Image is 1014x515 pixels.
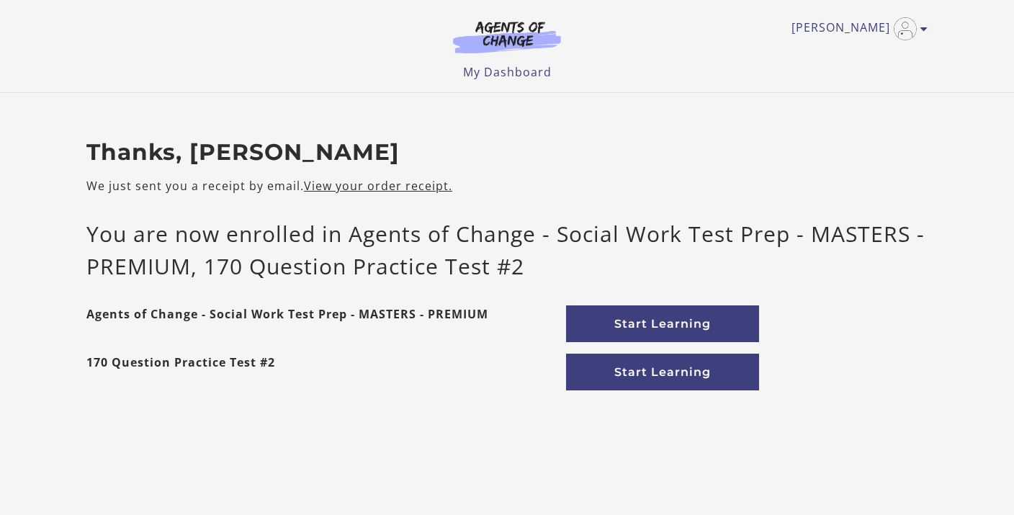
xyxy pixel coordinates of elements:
[566,354,759,390] a: Start Learning
[86,354,275,390] strong: 170 Question Practice Test #2
[86,139,928,166] h2: Thanks, [PERSON_NAME]
[86,177,928,194] p: We just sent you a receipt by email.
[304,178,452,194] a: View your order receipt.
[566,305,759,342] a: Start Learning
[791,17,920,40] a: Toggle menu
[86,305,488,342] strong: Agents of Change - Social Work Test Prep - MASTERS - PREMIUM
[463,64,552,80] a: My Dashboard
[86,218,928,282] p: You are now enrolled in Agents of Change - Social Work Test Prep - MASTERS - PREMIUM, 170 Questio...
[438,20,576,53] img: Agents of Change Logo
